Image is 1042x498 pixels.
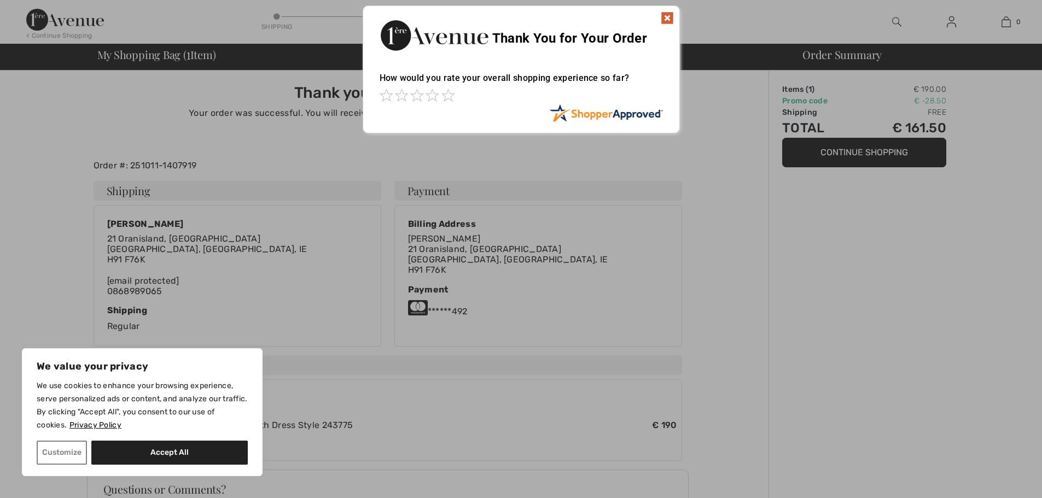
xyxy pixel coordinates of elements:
[380,17,489,54] img: Thank You for Your Order
[37,379,248,432] p: We use cookies to enhance your browsing experience, serve personalized ads or content, and analyz...
[69,420,122,430] a: Privacy Policy
[492,31,647,46] span: Thank You for Your Order
[22,348,263,476] div: We value your privacy
[91,441,248,465] button: Accept All
[37,441,87,465] button: Customize
[37,360,248,373] p: We value your privacy
[661,11,674,25] img: x
[380,62,663,104] div: How would you rate your overall shopping experience so far?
